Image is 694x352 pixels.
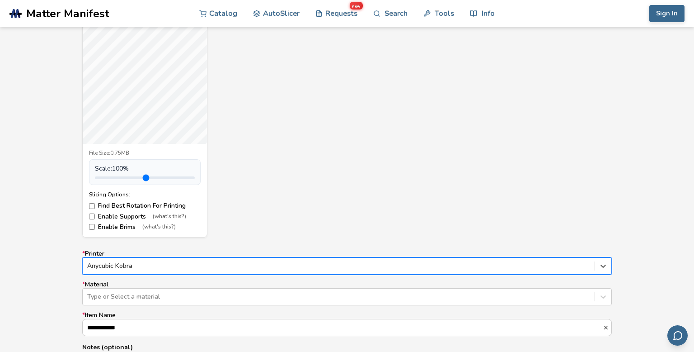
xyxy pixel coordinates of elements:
[89,213,201,220] label: Enable Supports
[603,324,611,331] button: *Item Name
[349,2,363,10] span: new
[649,5,685,22] button: Sign In
[82,250,612,275] label: Printer
[142,224,176,230] span: (what's this?)
[82,281,612,305] label: Material
[26,7,109,20] span: Matter Manifest
[87,293,89,300] input: *MaterialType or Select a material
[89,150,201,157] div: File Size: 0.75MB
[95,165,129,172] span: Scale: 100 %
[667,325,688,346] button: Send feedback via email
[89,214,95,219] input: Enable Supports(what's this?)
[89,224,201,231] label: Enable Brims
[153,214,186,220] span: (what's this?)
[89,203,95,209] input: Find Best Rotation For Printing
[89,224,95,230] input: Enable Brims(what's this?)
[89,191,201,198] div: Slicing Options:
[82,312,612,336] label: Item Name
[83,319,603,336] input: *Item Name
[82,342,612,352] p: Notes (optional)
[89,202,201,209] label: Find Best Rotation For Printing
